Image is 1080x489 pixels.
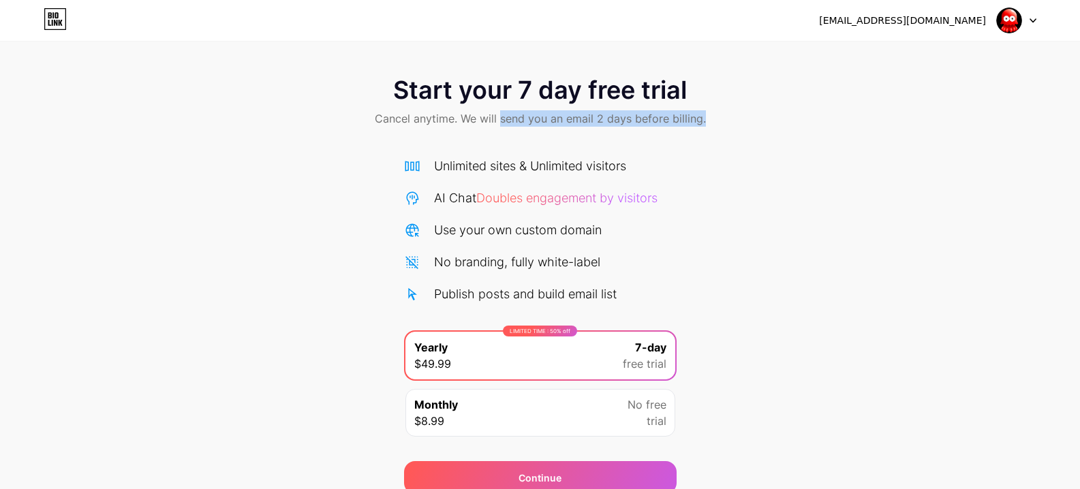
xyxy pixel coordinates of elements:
[503,326,577,336] div: LIMITED TIME : 50% off
[819,14,986,28] div: [EMAIL_ADDRESS][DOMAIN_NAME]
[414,396,458,413] span: Monthly
[414,413,444,429] span: $8.99
[434,253,600,271] div: No branding, fully white-label
[476,191,658,205] span: Doubles engagement by visitors
[434,285,617,303] div: Publish posts and build email list
[375,110,706,127] span: Cancel anytime. We will send you an email 2 days before billing.
[434,157,626,175] div: Unlimited sites & Unlimited visitors
[647,413,666,429] span: trial
[393,76,687,104] span: Start your 7 day free trial
[628,396,666,413] span: No free
[414,339,448,356] span: Yearly
[635,339,666,356] span: 7-day
[623,356,666,372] span: free trial
[519,471,561,485] div: Continue
[434,221,602,239] div: Use your own custom domain
[434,189,658,207] div: AI Chat
[414,356,451,372] span: $49.99
[996,7,1022,33] img: grabz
